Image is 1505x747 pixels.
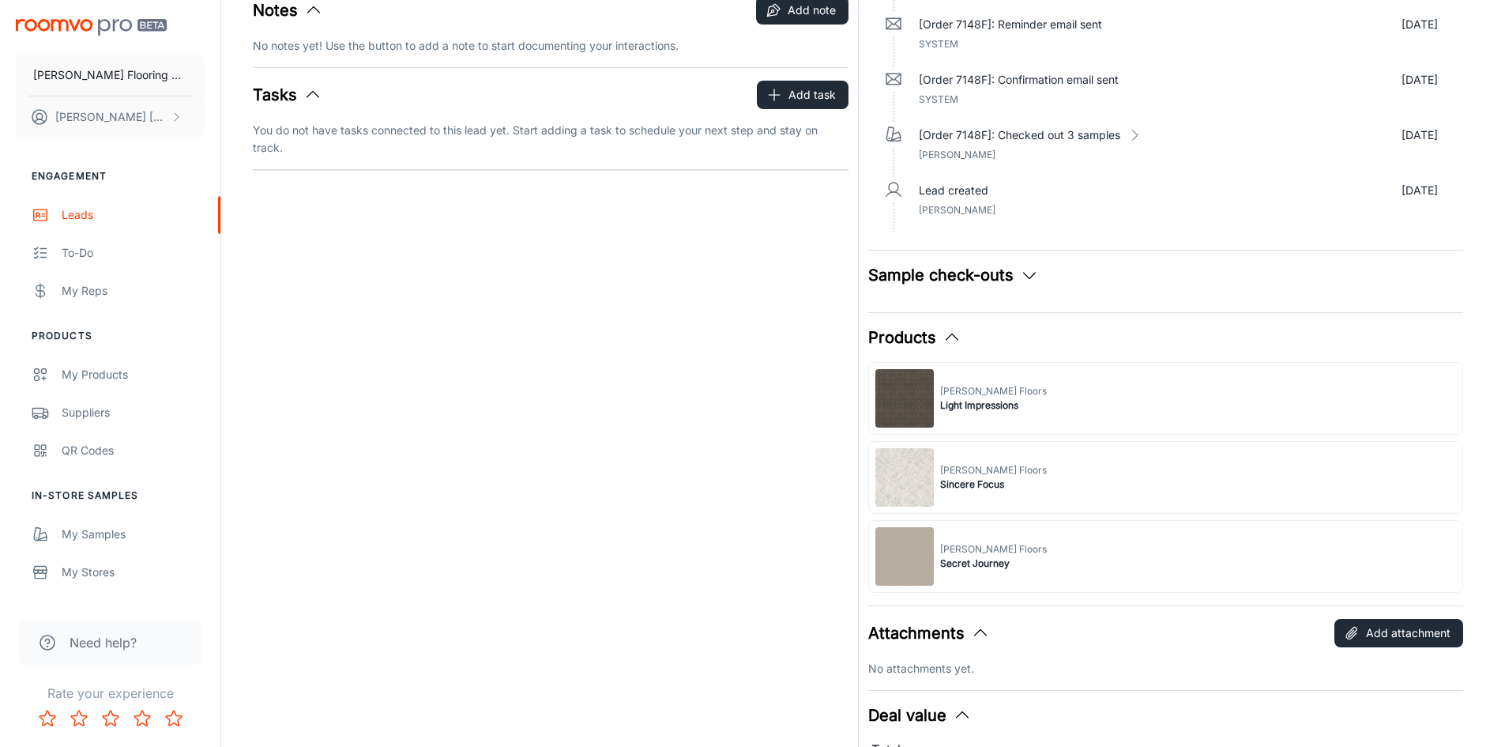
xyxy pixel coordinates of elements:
[16,55,205,96] button: [PERSON_NAME] Flooring Center
[919,182,988,199] p: Lead created
[940,556,1047,571] span: Secret Journey
[1402,71,1438,89] p: [DATE]
[757,81,848,109] button: Add task
[1402,126,1438,144] p: [DATE]
[16,19,167,36] img: Roomvo PRO Beta
[1402,16,1438,33] p: [DATE]
[126,703,158,734] button: Rate 4 star
[62,282,205,300] div: My Reps
[919,38,958,50] span: System
[16,96,205,138] button: [PERSON_NAME] [PERSON_NAME]
[868,660,1464,677] p: No attachments yet.
[55,108,167,126] p: [PERSON_NAME] [PERSON_NAME]
[940,463,1047,477] span: [PERSON_NAME] Floors
[95,703,126,734] button: Rate 3 star
[62,366,205,383] div: My Products
[63,703,95,734] button: Rate 2 star
[919,71,1119,89] p: [Order 7148F]: Confirmation email sent
[919,16,1102,33] p: [Order 7148F]: Reminder email sent
[62,244,205,262] div: To-do
[919,93,958,105] span: System
[868,704,972,727] button: Deal value
[868,326,961,349] button: Products
[62,404,205,421] div: Suppliers
[62,526,205,543] div: My Samples
[940,398,1047,413] span: Light Impressions
[13,684,208,703] p: Rate your experience
[868,621,990,645] button: Attachments
[62,564,205,581] div: My Stores
[940,477,1047,492] span: Sincere Focus
[253,37,848,55] p: No notes yet! Use the button to add a note to start documenting your interactions.
[1334,619,1463,647] button: Add attachment
[33,66,187,84] p: [PERSON_NAME] Flooring Center
[253,122,848,157] p: You do not have tasks connected to this lead yet. Start adding a task to schedule your next step ...
[253,83,322,107] button: Tasks
[940,542,1047,556] span: [PERSON_NAME] Floors
[919,204,995,216] span: [PERSON_NAME]
[940,384,1047,398] span: [PERSON_NAME] Floors
[32,703,63,734] button: Rate 1 star
[70,633,137,652] span: Need help?
[868,263,1039,287] button: Sample check-outs
[919,126,1120,144] p: [Order 7148F]: Checked out 3 samples
[1402,182,1438,199] p: [DATE]
[62,206,205,224] div: Leads
[158,703,190,734] button: Rate 5 star
[62,442,205,459] div: QR Codes
[919,149,995,160] span: [PERSON_NAME]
